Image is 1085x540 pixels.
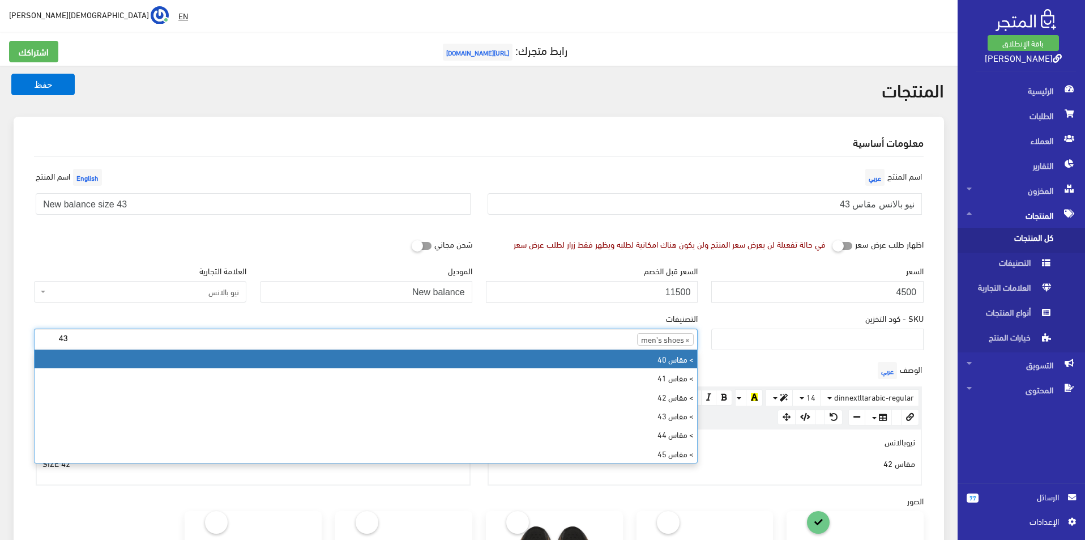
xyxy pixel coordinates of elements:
[34,137,924,147] h2: معلومات أساسية
[637,333,694,346] li: men's shoes
[9,6,169,24] a: ... [DEMOGRAPHIC_DATA][PERSON_NAME]
[988,491,1059,503] span: الرسائل
[11,74,75,95] button: حفظ
[9,41,58,62] a: اشتراكك
[666,312,698,324] label: التصنيفات
[988,35,1059,51] a: باقة الإنطلاق
[855,233,924,254] label: اظهار طلب عرض سعر
[73,169,102,186] span: English
[967,128,1076,153] span: العملاء
[958,128,1085,153] a: العملاء
[958,103,1085,128] a: الطلبات
[967,494,979,503] span: 77
[967,303,1053,328] span: أنواع المنتجات
[514,238,826,250] div: في حالة تفعيلة لن يعرض سعر المنتج ولن يكون هناك امكانية لطلبه ويظهر فقط زرار لطلب عرض سعر
[644,264,698,277] label: السعر قبل الخصم
[440,39,567,60] a: رابط متجرك:[URL][DOMAIN_NAME]
[967,228,1053,253] span: كل المنتجات
[35,368,697,387] li: > مقاس 41
[35,388,697,406] li: > مقاس 42
[958,328,1085,352] a: خيارات المنتج
[958,278,1085,303] a: العلامات التجارية
[967,491,1076,515] a: 77 الرسائل
[862,166,922,189] label: اسم المنتج
[834,390,914,404] span: dinnextltarabic-regular
[35,350,697,368] li: > مقاس 40
[985,49,1062,66] a: [PERSON_NAME]
[685,334,690,345] span: ×
[820,389,919,406] button: dinnextltarabic-regular
[151,6,169,24] img: ...
[14,462,57,505] iframe: Drift Widget Chat Controller
[958,228,1085,253] a: كل المنتجات
[806,390,815,404] span: 14
[865,312,924,324] label: SKU - كود التخزين
[174,6,193,26] a: EN
[35,425,697,444] li: > مقاس 44
[14,79,944,99] h2: المنتجات
[958,153,1085,178] a: التقارير
[967,103,1076,128] span: الطلبات
[178,8,188,23] u: EN
[967,253,1053,278] span: التصنيفات
[967,278,1053,303] span: العلامات التجارية
[958,303,1085,328] a: أنواع المنتجات
[48,286,239,297] span: نيو بالانس
[996,9,1056,31] img: .
[35,406,697,425] li: > مقاس 43
[976,515,1058,528] span: اﻹعدادات
[958,78,1085,103] a: الرئيسية
[967,515,1076,533] a: اﻹعدادات
[199,264,246,277] label: العلامة التجارية
[34,281,246,303] span: نيو بالانس
[792,389,821,406] button: 14
[36,166,105,189] label: اسم المنتج
[958,253,1085,278] a: التصنيفات
[907,495,924,507] label: الصور
[967,178,1076,203] span: المخزون
[967,78,1076,103] span: الرئيسية
[967,328,1053,352] span: خيارات المنتج
[958,203,1085,228] a: المنتجات
[967,203,1076,228] span: المنتجات
[906,264,924,277] label: السعر
[434,233,472,254] label: شحن مجاني
[958,377,1085,402] a: المحتوى
[967,352,1076,377] span: التسويق
[443,44,512,61] span: [URL][DOMAIN_NAME]
[967,153,1076,178] span: التقارير
[494,457,916,469] p: مقاس 42
[967,377,1076,402] span: المحتوى
[35,444,697,463] li: > مقاس 45
[875,359,922,382] label: الوصف
[9,7,149,22] span: [DEMOGRAPHIC_DATA][PERSON_NAME]
[494,435,916,448] p: نيوبالانس
[448,264,472,277] label: الموديل
[958,178,1085,203] a: المخزون
[865,169,885,186] span: عربي
[878,362,897,379] span: عربي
